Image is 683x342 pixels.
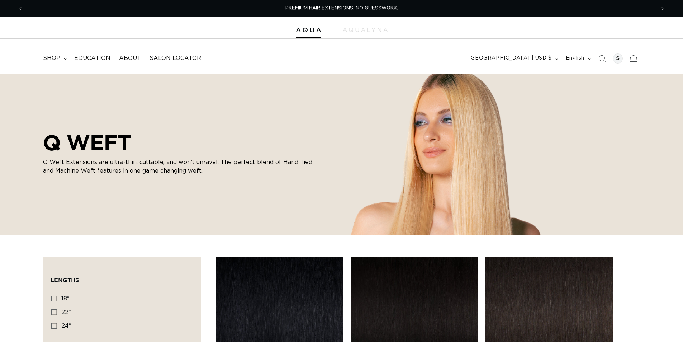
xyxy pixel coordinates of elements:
img: Aqua Hair Extensions [296,28,321,33]
a: Salon Locator [145,50,205,66]
button: [GEOGRAPHIC_DATA] | USD $ [464,52,561,65]
span: 22" [61,309,71,315]
span: 18" [61,296,70,301]
button: Previous announcement [13,2,28,15]
a: About [115,50,145,66]
p: Q Weft Extensions are ultra-thin, cuttable, and won’t unravel. The perfect blend of Hand Tied and... [43,158,316,175]
img: aqualyna.com [343,28,388,32]
span: Salon Locator [150,55,201,62]
span: shop [43,55,60,62]
span: Education [74,55,110,62]
span: PREMIUM HAIR EXTENSIONS. NO GUESSWORK. [285,6,398,10]
button: English [561,52,594,65]
summary: shop [39,50,70,66]
button: Next announcement [655,2,670,15]
summary: Search [594,51,610,66]
span: Lengths [51,277,79,283]
h2: Q WEFT [43,130,316,155]
summary: Lengths (0 selected) [51,264,194,290]
span: 24" [61,323,71,329]
span: English [566,55,584,62]
span: [GEOGRAPHIC_DATA] | USD $ [469,55,552,62]
a: Education [70,50,115,66]
span: About [119,55,141,62]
